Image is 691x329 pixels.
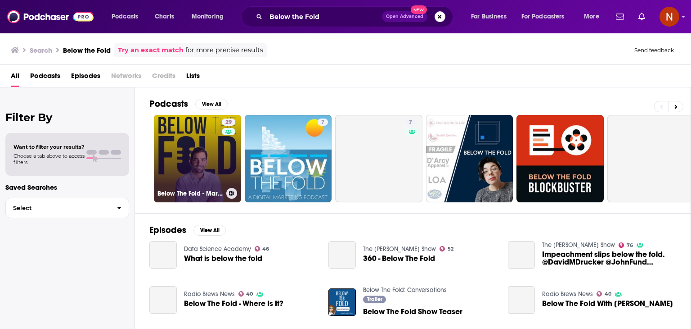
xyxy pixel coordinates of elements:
a: 360 - Below The Fold [328,241,356,269]
span: New [411,5,427,14]
a: Below The Fold: Conversations [363,286,447,294]
a: Below The Fold With Irene Falcone [542,300,673,307]
span: Open Advanced [386,14,423,19]
a: Try an exact match [118,45,184,55]
a: Podcasts [30,69,60,87]
a: 7 [405,119,416,126]
button: Send feedback [632,46,677,54]
button: Select [5,198,129,218]
h2: Podcasts [149,98,188,110]
a: Impeachment slips below the fold. @DavidMDrucker @JohnFund @ThadMcCotter [508,241,535,269]
span: 52 [448,247,453,251]
img: User Profile [660,7,679,27]
span: Select [6,205,110,211]
span: 29 [225,118,232,127]
a: 29Below The Fold - Marketing & Advertising Show [154,115,241,202]
span: 40 [246,292,253,296]
button: open menu [185,9,235,24]
input: Search podcasts, credits, & more... [266,9,382,24]
span: For Podcasters [521,10,565,23]
a: Episodes [71,69,100,87]
h3: Below The Fold - Marketing & Advertising Show [157,190,223,197]
a: 46 [255,246,269,251]
span: Networks [111,69,141,87]
a: Below The Fold - Where Is It? [149,286,177,314]
button: View All [193,225,226,236]
span: 46 [262,247,269,251]
span: Monitoring [192,10,224,23]
span: for more precise results [185,45,263,55]
button: open menu [516,9,578,24]
a: The Dave Bowman Show [363,245,436,253]
a: Show notifications dropdown [635,9,649,24]
a: All [11,69,19,87]
h3: Search [30,46,52,55]
span: Want to filter your results? [13,144,85,150]
span: Logged in as AdelNBM [660,7,679,27]
a: 7 [245,115,332,202]
span: 7 [321,118,324,127]
span: Credits [152,69,175,87]
button: open menu [465,9,518,24]
a: 7 [335,115,422,202]
a: Show notifications dropdown [612,9,628,24]
button: open menu [105,9,150,24]
h2: Filter By [5,111,129,124]
a: What is below the fold [149,241,177,269]
h2: Episodes [149,224,186,236]
span: Podcasts [112,10,138,23]
a: Below The Fold Show Teaser [363,308,462,315]
span: More [584,10,599,23]
a: 40 [238,291,253,297]
a: 40 [597,291,611,297]
a: Radio Brews News [184,290,235,298]
span: Below The Fold With [PERSON_NAME] [542,300,673,307]
a: 76 [619,242,633,248]
span: 40 [605,292,611,296]
a: 29 [222,119,235,126]
img: Below The Fold Show Teaser [328,288,356,316]
a: 7 [318,119,328,126]
span: Charts [155,10,174,23]
button: Show profile menu [660,7,679,27]
span: Trailer [367,297,382,302]
button: Open AdvancedNew [382,11,427,22]
a: Impeachment slips below the fold. @DavidMDrucker @JohnFund @ThadMcCotter [542,251,676,266]
a: 52 [440,246,453,251]
a: What is below the fold [184,255,262,262]
div: Search podcasts, credits, & more... [250,6,462,27]
span: For Business [471,10,507,23]
h3: Below the Fold [63,46,111,55]
a: Lists [186,69,200,87]
a: The John Batchelor Show [542,241,615,249]
a: Below The Fold With Irene Falcone [508,286,535,314]
a: Charts [149,9,179,24]
a: 360 - Below The Fold [363,255,435,262]
button: open menu [578,9,610,24]
img: Podchaser - Follow, Share and Rate Podcasts [7,8,94,25]
a: EpisodesView All [149,224,226,236]
a: Radio Brews News [542,290,593,298]
a: PodcastsView All [149,98,228,110]
button: View All [195,99,228,110]
span: Choose a tab above to access filters. [13,153,85,165]
span: 7 [409,118,412,127]
p: Saved Searches [5,183,129,192]
a: Below The Fold - Where Is It? [184,300,283,307]
span: 76 [627,243,633,247]
a: Data Science Academy [184,245,251,253]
